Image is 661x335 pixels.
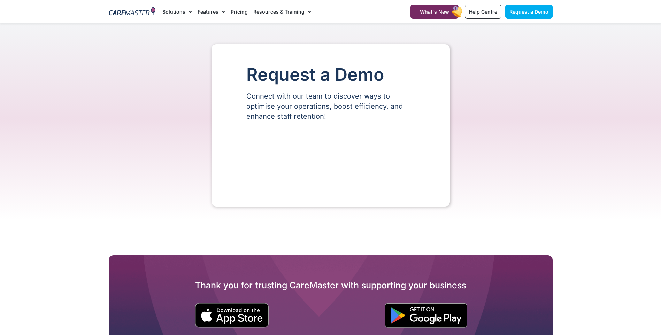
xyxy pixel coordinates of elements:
h2: Thank you for trusting CareMaster with supporting your business [109,280,553,291]
p: Connect with our team to discover ways to optimise your operations, boost efficiency, and enhance... [246,91,415,122]
img: small black download on the apple app store button. [195,303,269,328]
h1: Request a Demo [246,65,415,84]
img: CareMaster Logo [109,7,156,17]
span: What's New [420,9,449,15]
iframe: Form 0 [246,133,415,186]
a: Request a Demo [505,5,553,19]
a: What's New [410,5,459,19]
a: Help Centre [465,5,501,19]
span: Help Centre [469,9,497,15]
img: "Get is on" Black Google play button. [385,303,467,328]
span: Request a Demo [509,9,548,15]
